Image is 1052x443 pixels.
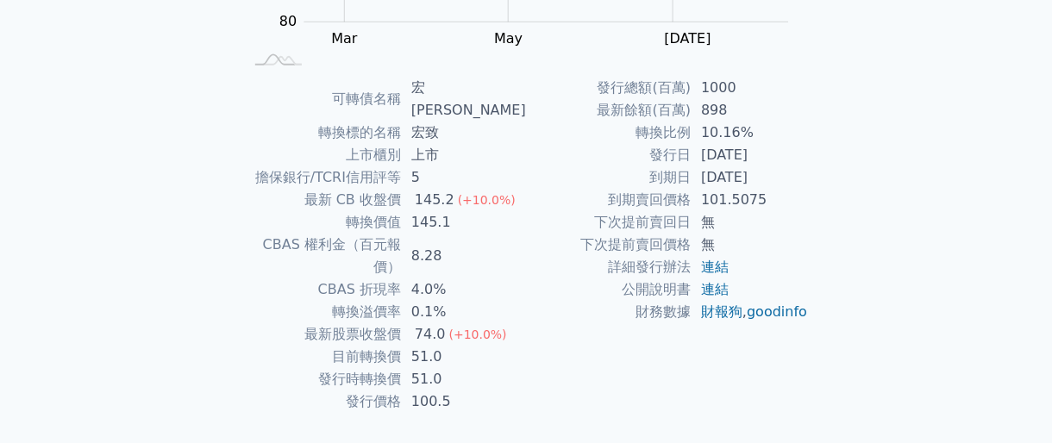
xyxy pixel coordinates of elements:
td: 0.1% [401,301,526,323]
td: 轉換比例 [526,122,691,144]
td: 發行時轉換價 [243,368,401,390]
a: goodinfo [747,303,807,320]
td: 發行價格 [243,390,401,413]
td: 上市櫃別 [243,144,401,166]
td: 100.5 [401,390,526,413]
td: 51.0 [401,346,526,368]
td: 下次提前賣回價格 [526,234,691,256]
td: 最新餘額(百萬) [526,99,691,122]
span: (+10.0%) [449,328,507,341]
tspan: 80 [279,14,297,30]
div: 74.0 [411,323,449,346]
td: 到期日 [526,166,691,189]
td: 51.0 [401,368,526,390]
td: 無 [691,234,809,256]
td: 轉換價值 [243,211,401,234]
td: CBAS 折現率 [243,278,401,301]
td: 145.1 [401,211,526,234]
td: 上市 [401,144,526,166]
tspan: [DATE] [665,31,711,47]
td: 最新股票收盤價 [243,323,401,346]
td: 8.28 [401,234,526,278]
div: 145.2 [411,189,458,211]
td: 10.16% [691,122,809,144]
tspan: May [495,31,523,47]
td: 發行總額(百萬) [526,77,691,99]
a: 連結 [701,259,729,275]
td: 轉換溢價率 [243,301,401,323]
td: 5 [401,166,526,189]
td: 宏[PERSON_NAME] [401,77,526,122]
tspan: Mar [332,31,359,47]
td: 898 [691,99,809,122]
span: (+10.0%) [458,193,516,207]
td: CBAS 權利金（百元報價） [243,234,401,278]
td: 1000 [691,77,809,99]
td: 下次提前賣回日 [526,211,691,234]
td: [DATE] [691,166,809,189]
td: 財務數據 [526,301,691,323]
td: 宏致 [401,122,526,144]
a: 財報狗 [701,303,742,320]
td: 擔保銀行/TCRI信用評等 [243,166,401,189]
td: 可轉債名稱 [243,77,401,122]
td: 公開說明書 [526,278,691,301]
td: , [691,301,809,323]
td: 101.5075 [691,189,809,211]
td: 4.0% [401,278,526,301]
td: 到期賣回價格 [526,189,691,211]
td: 轉換標的名稱 [243,122,401,144]
td: 目前轉換價 [243,346,401,368]
td: [DATE] [691,144,809,166]
td: 無 [691,211,809,234]
td: 最新 CB 收盤價 [243,189,401,211]
td: 詳細發行辦法 [526,256,691,278]
td: 發行日 [526,144,691,166]
a: 連結 [701,281,729,297]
